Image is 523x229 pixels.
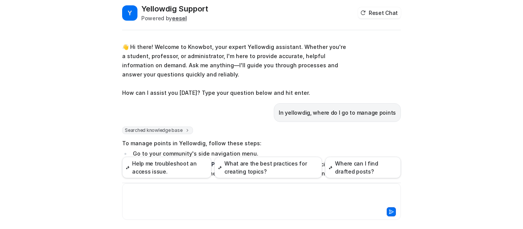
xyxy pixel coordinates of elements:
p: To manage points in Yellowdig, follow these steps: [122,139,346,148]
p: 👋 Hi there! Welcome to Knowbot, your expert Yellowdig assistant. Whether you're a student, profes... [122,42,346,97]
button: Reset Chat [358,7,401,18]
p: In yellowdig, where do I go to manage points [279,108,396,117]
button: What are the best practices for creating topics? [214,157,322,178]
span: Searched knowledge base [122,127,193,134]
button: Where can I find drafted posts? [325,157,401,178]
h2: Yellowdig Support [141,3,208,14]
span: Y [122,5,137,21]
button: Help me troubleshoot an access issue. [122,157,211,178]
b: eesel [172,15,187,21]
div: Powered by [141,14,208,22]
p: Go to your community's side navigation menu. [133,149,346,158]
